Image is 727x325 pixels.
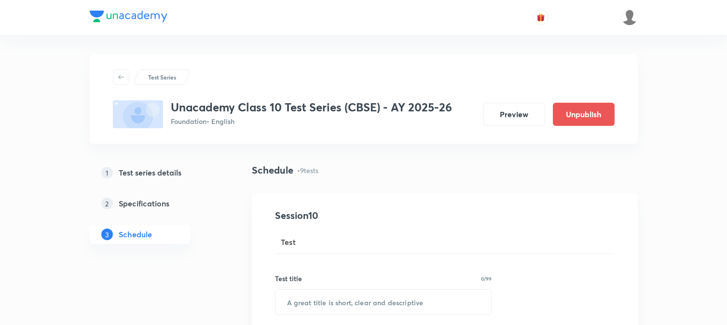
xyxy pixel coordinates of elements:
[119,229,152,240] h5: Schedule
[148,73,176,81] p: Test Series
[171,116,452,126] p: Foundation • English
[533,10,549,25] button: avatar
[621,9,638,26] img: yusuf ali
[101,167,113,178] p: 1
[90,194,221,213] a: 2Specifications
[275,273,302,284] h6: Test title
[119,198,169,209] h5: Specifications
[281,236,296,248] span: Test
[275,290,492,314] input: A great title is short, clear and descriptive
[536,13,545,22] img: avatar
[171,100,452,114] h3: Unacademy Class 10 Test Series (CBSE) - AY 2025-26
[252,163,293,177] h4: Schedule
[90,11,167,22] img: Company Logo
[90,11,167,25] a: Company Logo
[275,208,451,223] h4: Session 10
[553,103,615,126] button: Unpublish
[481,276,492,281] p: 0/99
[483,103,545,126] button: Preview
[119,167,181,178] h5: Test series details
[90,163,221,182] a: 1Test series details
[297,165,318,176] p: • 9 tests
[101,229,113,240] p: 3
[113,100,163,128] img: fallback-thumbnail.png
[101,198,113,209] p: 2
